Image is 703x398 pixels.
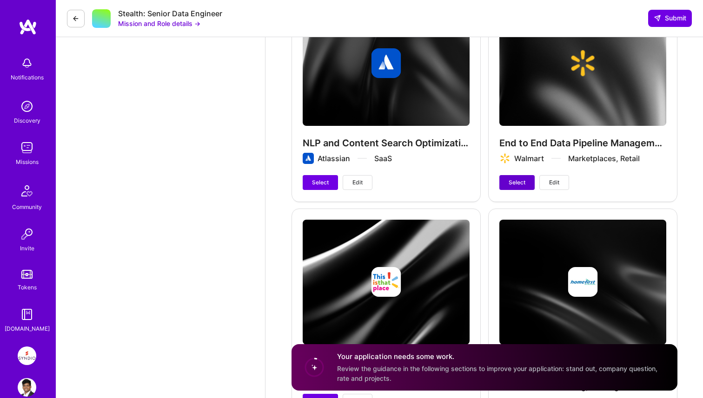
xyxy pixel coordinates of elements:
button: Submit [648,10,692,26]
div: Community [12,202,42,212]
div: Discovery [14,116,40,125]
img: discovery [18,97,36,116]
span: Submit [654,13,686,23]
img: User Avatar [18,378,36,397]
img: Syndio: Transformation Engine Modernization [18,346,36,365]
img: teamwork [18,138,36,157]
div: [DOMAIN_NAME] [5,324,50,333]
h4: Your application needs some work. [337,352,666,362]
div: Invite [20,243,34,253]
img: Invite [18,225,36,243]
span: Select [312,178,329,187]
i: icon LeftArrowDark [72,15,80,22]
div: Stealth: Senior Data Engineer [118,9,222,19]
span: Edit [549,178,559,187]
img: tokens [21,270,33,279]
span: Edit [352,178,363,187]
div: Notifications [11,72,44,82]
button: Select [499,175,535,190]
img: guide book [18,305,36,324]
div: Missions [16,157,39,167]
a: User Avatar [15,378,39,397]
img: logo [19,19,37,35]
button: Edit [343,175,372,190]
a: Syndio: Transformation Engine Modernization [15,346,39,365]
button: Select [303,175,338,190]
img: Community [16,180,38,202]
i: icon SendLight [654,14,661,22]
img: bell [18,54,36,72]
button: Mission and Role details → [118,19,200,28]
span: Review the guidance in the following sections to improve your application: stand out, company que... [337,365,657,382]
button: Edit [539,175,569,190]
div: Tokens [18,282,37,292]
span: Select [509,178,525,187]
